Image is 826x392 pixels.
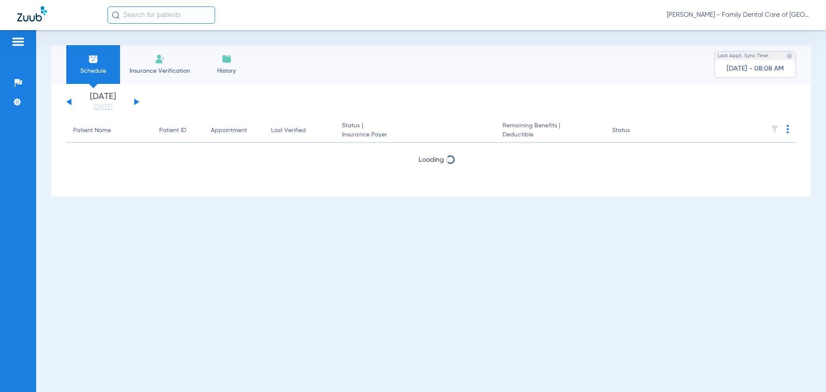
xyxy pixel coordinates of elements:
[771,125,779,133] img: filter.svg
[211,126,247,135] div: Appointment
[73,126,145,135] div: Patient Name
[271,126,306,135] div: Last Verified
[159,126,197,135] div: Patient ID
[77,93,129,111] li: [DATE]
[126,67,193,75] span: Insurance Verification
[786,125,789,133] img: group-dot-blue.svg
[77,103,129,111] a: [DATE]
[727,65,784,73] span: [DATE] - 08:08 AM
[17,6,47,22] img: Zuub Logo
[11,37,25,47] img: hamburger-icon
[605,119,663,143] th: Status
[73,126,111,135] div: Patient Name
[335,119,496,143] th: Status |
[108,6,215,24] input: Search for patients
[211,126,257,135] div: Appointment
[159,126,186,135] div: Patient ID
[667,11,809,19] span: [PERSON_NAME] - Family Dental Care of [GEOGRAPHIC_DATA]
[786,53,792,59] img: last sync help info
[206,67,247,75] span: History
[88,54,99,64] img: Schedule
[419,157,444,164] span: Loading
[155,54,165,64] img: Manual Insurance Verification
[502,130,598,139] span: Deductible
[112,11,120,19] img: Search Icon
[496,119,605,143] th: Remaining Benefits |
[342,130,489,139] span: Insurance Payer
[73,67,114,75] span: Schedule
[222,54,232,64] img: History
[271,126,328,135] div: Last Verified
[718,52,769,60] span: Last Appt. Sync Time:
